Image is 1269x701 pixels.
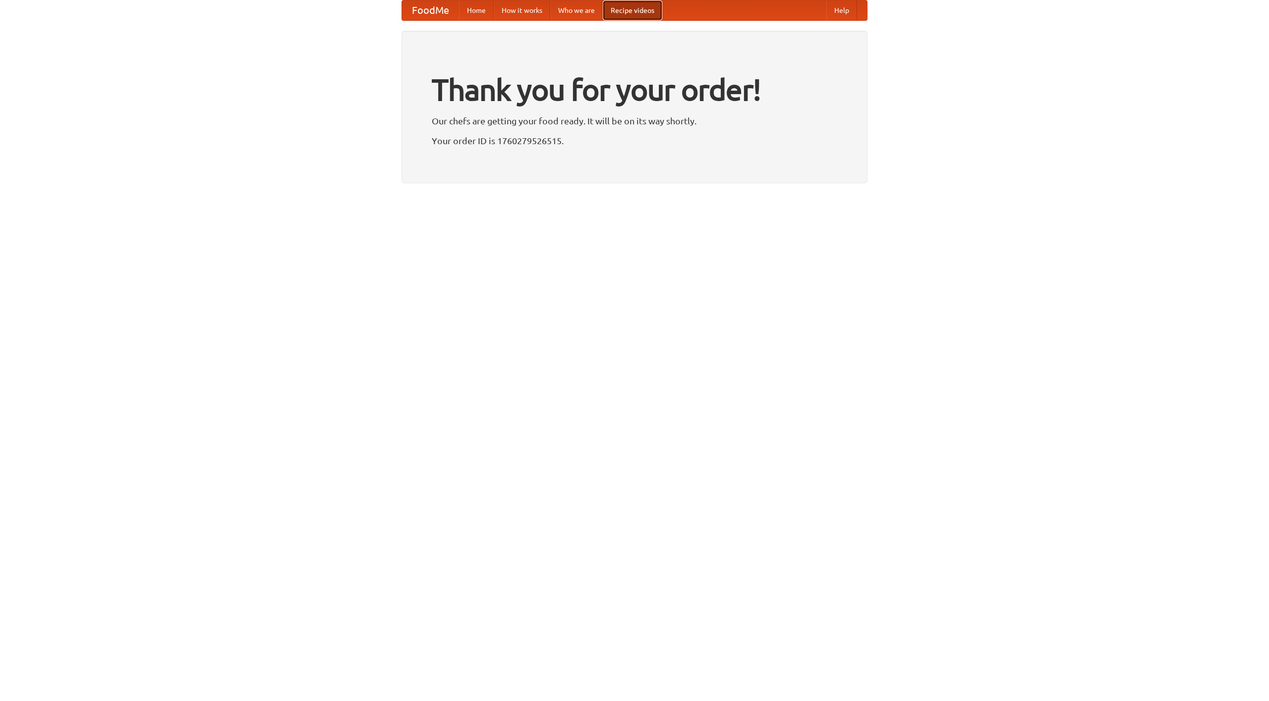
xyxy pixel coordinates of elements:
a: Help [826,0,857,20]
p: Our chefs are getting your food ready. It will be on its way shortly. [432,113,837,128]
p: Your order ID is 1760279526515. [432,133,837,148]
a: How it works [494,0,550,20]
a: Recipe videos [603,0,662,20]
a: Home [459,0,494,20]
h1: Thank you for your order! [432,66,837,113]
a: FoodMe [402,0,459,20]
a: Who we are [550,0,603,20]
